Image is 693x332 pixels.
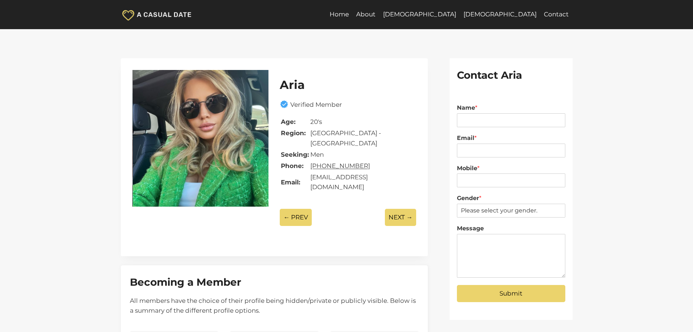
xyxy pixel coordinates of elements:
[280,209,312,226] p: ← PREV
[130,296,419,316] p: All members have the choice of their profile being hidden/private or publicly visible. Below is a...
[310,117,415,127] td: 20's
[281,162,303,169] strong: Phone:
[290,100,342,110] p: Verified Member
[385,209,416,226] p: NEXT →
[280,203,312,232] a: ← PREV
[310,149,415,160] td: Men
[457,285,565,302] button: Submit
[281,151,309,158] strong: Seeking:
[326,6,573,23] nav: Primary
[281,129,306,137] strong: Region:
[281,118,295,125] strong: Age:
[130,274,419,290] h2: Becoming a Member
[457,104,565,112] label: Name
[310,162,370,169] a: [PHONE_NUMBER]
[457,165,565,172] label: Mobile
[460,6,540,23] a: [DEMOGRAPHIC_DATA]
[310,128,415,148] td: [GEOGRAPHIC_DATA] - [GEOGRAPHIC_DATA]
[457,195,565,202] label: Gender
[457,173,565,187] input: Mobile
[310,172,415,192] td: [EMAIL_ADDRESS][DOMAIN_NAME]
[326,6,353,23] a: Home
[457,67,565,83] h2: Contact Aria
[280,76,416,94] h1: Aria
[281,179,300,186] strong: Email:
[457,134,565,142] label: Email
[353,6,379,23] a: About
[121,8,194,22] img: A Casual Date
[280,100,290,109] img: verified-badge.png
[540,6,572,23] a: Contact
[379,6,459,23] a: [DEMOGRAPHIC_DATA]
[385,203,416,232] a: NEXT →
[457,225,565,233] label: Message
